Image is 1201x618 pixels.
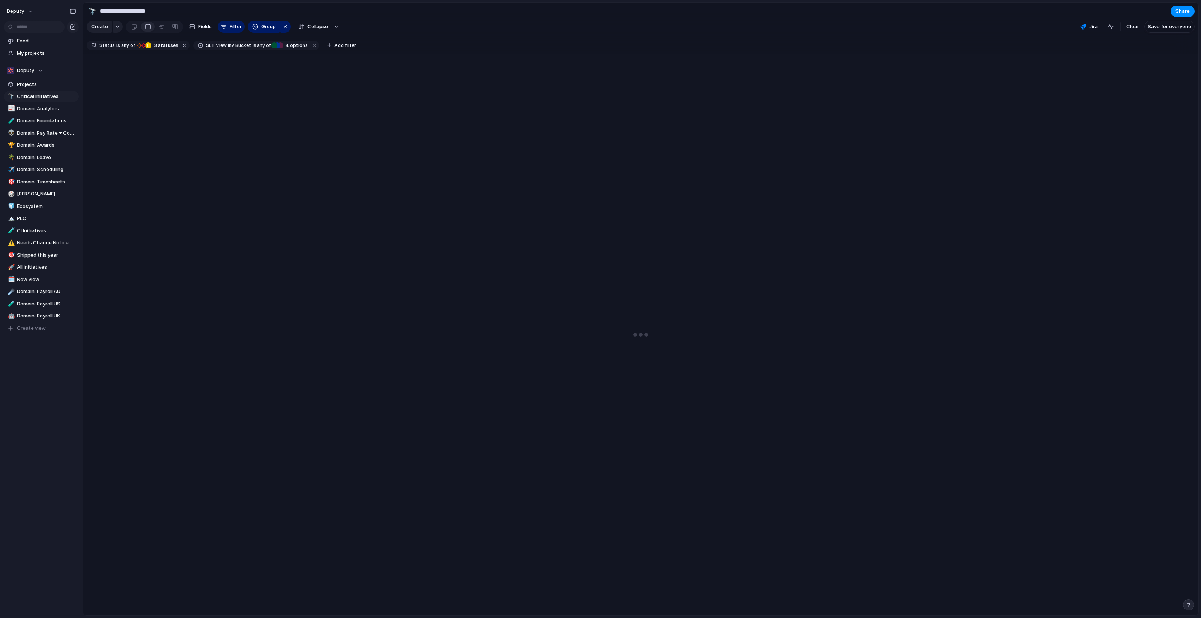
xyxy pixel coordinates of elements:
[7,203,14,210] button: 🧊
[4,152,79,163] a: 🌴Domain: Leave
[17,166,76,173] span: Domain: Scheduling
[7,93,14,100] button: 🔭
[4,176,79,188] div: 🎯Domain: Timesheets
[17,105,76,113] span: Domain: Analytics
[307,23,328,30] span: Collapse
[17,276,76,283] span: New view
[4,274,79,285] a: 🗓️New view
[17,215,76,222] span: PLC
[323,40,361,51] button: Add filter
[294,21,332,33] button: Collapse
[7,215,14,222] button: 🏔️
[283,42,308,49] span: options
[88,6,96,16] div: 🔭
[17,67,34,74] span: Deputy
[17,239,76,247] span: Needs Change Notice
[4,237,79,248] div: ⚠️Needs Change Notice
[4,188,79,200] a: 🎲[PERSON_NAME]
[7,288,14,295] button: ☄️
[7,227,14,235] button: 🧪
[198,23,212,30] span: Fields
[4,164,79,175] a: ✈️Domain: Scheduling
[253,42,256,49] span: is
[7,141,14,149] button: 🏆
[8,153,13,162] div: 🌴
[8,129,13,137] div: 👽
[8,214,13,223] div: 🏔️
[4,286,79,297] a: ☄️Domain: Payroll AU
[4,140,79,151] a: 🏆Domain: Awards
[7,129,14,137] button: 👽
[8,117,13,125] div: 🧪
[17,178,76,186] span: Domain: Timesheets
[7,239,14,247] button: ⚠️
[17,50,76,57] span: My projects
[8,312,13,320] div: 🤖
[4,262,79,273] a: 🚀All Initiatives
[4,128,79,139] a: 👽Domain: Pay Rate + Compliance
[206,42,251,49] span: SLT View Inv Bucket
[17,117,76,125] span: Domain: Foundations
[334,42,356,49] span: Add filter
[91,23,108,30] span: Create
[1126,23,1139,30] span: Clear
[17,227,76,235] span: CI Initiatives
[8,263,13,272] div: 🚀
[152,42,178,49] span: statuses
[4,79,79,90] a: Projects
[8,92,13,101] div: 🔭
[1123,21,1142,33] button: Clear
[17,288,76,295] span: Domain: Payroll AU
[8,287,13,296] div: ☄️
[4,65,79,76] button: Deputy
[4,201,79,212] a: 🧊Ecosystem
[256,42,271,49] span: any of
[17,325,46,332] span: Create view
[4,103,79,114] a: 📈Domain: Analytics
[261,23,276,30] span: Group
[99,42,115,49] span: Status
[135,41,180,50] button: 3 statuses
[4,91,79,102] a: 🔭Critical Initiatives
[218,21,245,33] button: Filter
[4,298,79,310] div: 🧪Domain: Payroll US
[8,239,13,247] div: ⚠️
[271,41,309,50] button: 4 options
[8,104,13,113] div: 📈
[7,276,14,283] button: 🗓️
[17,190,76,198] span: [PERSON_NAME]
[230,23,242,30] span: Filter
[152,42,158,48] span: 3
[7,178,14,186] button: 🎯
[8,275,13,284] div: 🗓️
[4,213,79,224] a: 🏔️PLC
[87,21,112,33] button: Create
[17,37,76,45] span: Feed
[17,141,76,149] span: Domain: Awards
[7,8,24,15] span: deputy
[17,263,76,271] span: All Initiatives
[8,202,13,211] div: 🧊
[17,203,76,210] span: Ecosystem
[7,251,14,259] button: 🎯
[4,310,79,322] a: 🤖Domain: Payroll UK
[86,5,98,17] button: 🔭
[4,48,79,59] a: My projects
[4,115,79,126] a: 🧪Domain: Foundations
[17,251,76,259] span: Shipped this year
[8,251,13,259] div: 🎯
[4,35,79,47] a: Feed
[4,225,79,236] a: 🧪CI Initiatives
[7,154,14,161] button: 🌴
